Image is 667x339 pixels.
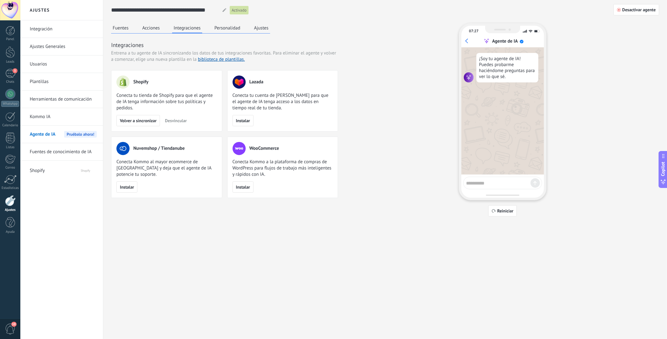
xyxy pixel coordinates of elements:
span: Shopify [30,162,68,177]
a: Plantillas [30,73,97,91]
li: Integración [20,20,103,38]
div: WhatsApp [1,101,19,107]
span: Instalar [236,185,250,189]
li: Shopify [20,161,103,178]
a: Usuarios [30,55,97,73]
div: Estadísticas [1,186,19,190]
span: Desvincular [165,118,187,123]
div: 07:27 [469,29,479,34]
div: Ajustes [1,208,19,212]
span: Activado [232,7,247,13]
span: Conecta tu cuenta de [PERSON_NAME] para que el agente de IA tenga acceso a los datos en tiempo re... [233,92,333,111]
li: Plantillas [20,73,103,91]
span: Entrena a tu agente de IA sincronizando los datos de tus integraciones favoritas. [111,50,272,56]
div: Correo [1,166,19,170]
span: Desactivar agente [622,8,656,12]
div: Leads [1,60,19,64]
button: Desvincular [162,116,190,125]
span: Pruébalo ahora! [64,131,97,138]
li: Agente de IA [20,126,103,143]
span: Volver a sincronizar [120,118,156,123]
div: Ayuda [1,230,19,234]
button: Integraciones [172,23,203,34]
span: Copilot [660,162,666,176]
span: 3 [13,68,18,73]
div: Listas [1,145,19,149]
button: Instalar [233,181,254,193]
div: Agente de IA [492,38,518,44]
a: Shopify Shopify [30,162,97,177]
a: biblioteca de plantillas. [198,56,245,62]
li: Herramientas de comunicación [20,91,103,108]
h3: Integraciones [111,41,338,49]
button: Instalar [233,115,254,126]
button: Personalidad [213,23,242,33]
a: Kommo IA [30,108,97,126]
span: WooCommerce [249,145,279,152]
span: Instalar [236,118,250,123]
span: Nuvemshop / Tiendanube [133,145,185,152]
img: agent icon [464,72,474,82]
span: Shopify [133,79,148,85]
span: Para eliminar el agente y volver a comenzar, elige una nueva plantilla en la [111,50,336,62]
div: Chats [1,80,19,84]
li: Usuarios [20,55,103,73]
li: Fuentes de conocimiento de IA [20,143,103,161]
a: Ajustes Generales [30,38,97,55]
span: Conecta tu tienda de Shopify para que el agente de IA tenga información sobre tus políticas y ped... [116,92,217,111]
div: Panel [1,37,19,41]
button: Volver a sincronizar [116,115,160,126]
button: Ajustes [253,23,270,33]
div: ¡Soy tu agente de IA! Puedes probarme haciéndome preguntas para ver lo que sé. [476,53,538,82]
a: Fuentes de conocimiento de IA [30,143,97,161]
span: Agente de IA [30,126,55,143]
a: Herramientas de comunicación [30,91,97,108]
span: Conecta Kommo al mayor ecommerce de [GEOGRAPHIC_DATA] y deja que el agente de IA potencie tu sopo... [116,159,217,178]
span: Reiniciar [497,209,514,213]
div: Calendario [1,123,19,128]
span: Shopify [69,162,97,177]
a: Agente de IA Pruébalo ahora! [30,126,97,143]
span: Conecta Kommo a la plataforma de compras de WordPress para flujos de trabajo más inteligentes y r... [233,159,333,178]
li: Ajustes Generales [20,38,103,55]
button: Fuentes [111,23,130,33]
span: Lazada [249,79,264,85]
button: Acciones [141,23,162,33]
button: Reiniciar [488,205,517,216]
button: Desactivar agente [613,4,659,15]
a: Integración [30,20,97,38]
span: Instalar [120,185,134,189]
span: 10 [11,322,17,327]
li: Kommo IA [20,108,103,126]
button: Instalar [116,181,137,193]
